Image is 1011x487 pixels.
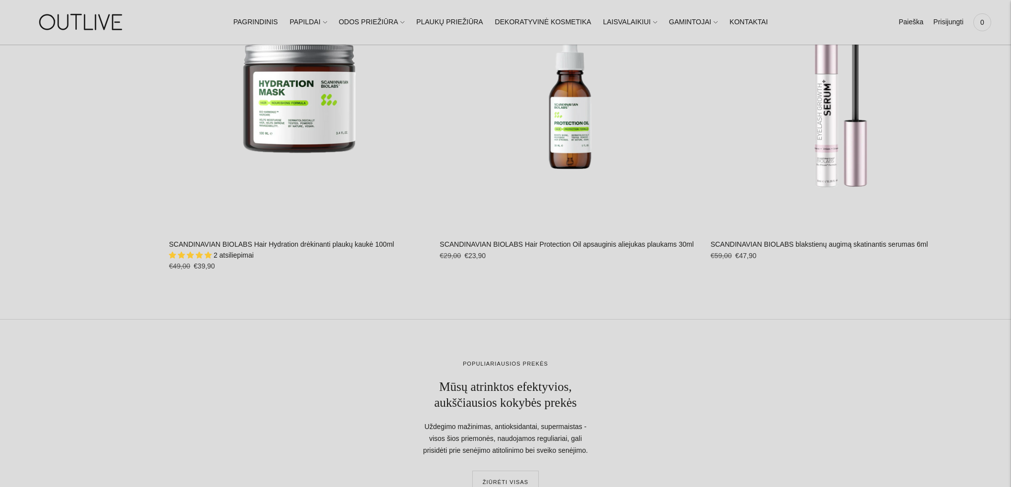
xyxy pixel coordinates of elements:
[975,15,989,29] span: 0
[711,240,928,248] a: SCANDINAVIAN BIOLABS blakstienų augimą skatinantis serumas 6ml
[730,11,768,33] a: KONTAKTAI
[603,11,657,33] a: LAISVALAIKIUI
[973,11,991,33] a: 0
[169,251,214,259] span: 5.00 stars
[338,11,404,33] a: ODOS PRIEŽIŪRA
[495,11,591,33] a: DEKORATYVINĖ KOSMETIKA
[464,252,486,260] span: €23,90
[194,262,215,270] span: €39,90
[440,252,461,260] s: €29,00
[899,11,923,33] a: Paieška
[169,240,394,248] a: SCANDINAVIAN BIOLABS Hair Hydration drėkinanti plaukų kaukė 100ml
[20,5,144,39] img: OUTLIVE
[214,251,254,259] span: 2 atsiliepimai
[416,379,595,411] h2: Mūsų atrinktos efektyvios, aukščiausios kokybės prekės
[290,11,327,33] a: PAPILDAI
[169,262,190,270] s: €49,00
[735,252,756,260] span: €47,90
[669,11,718,33] a: GAMINTOJAI
[416,11,483,33] a: PLAUKŲ PRIEŽIŪRA
[416,421,595,457] div: Uždegimo mažinimas, antioksidantai, supermaistas - visos šios priemonės, naudojamos reguliariai, ...
[440,240,694,248] a: SCANDINAVIAN BIOLABS Hair Protection Oil apsauginis aliejukas plaukams 30ml
[40,359,971,369] div: Populiariausios prekės
[933,11,963,33] a: Prisijungti
[711,252,732,260] s: €59,00
[233,11,278,33] a: PAGRINDINIS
